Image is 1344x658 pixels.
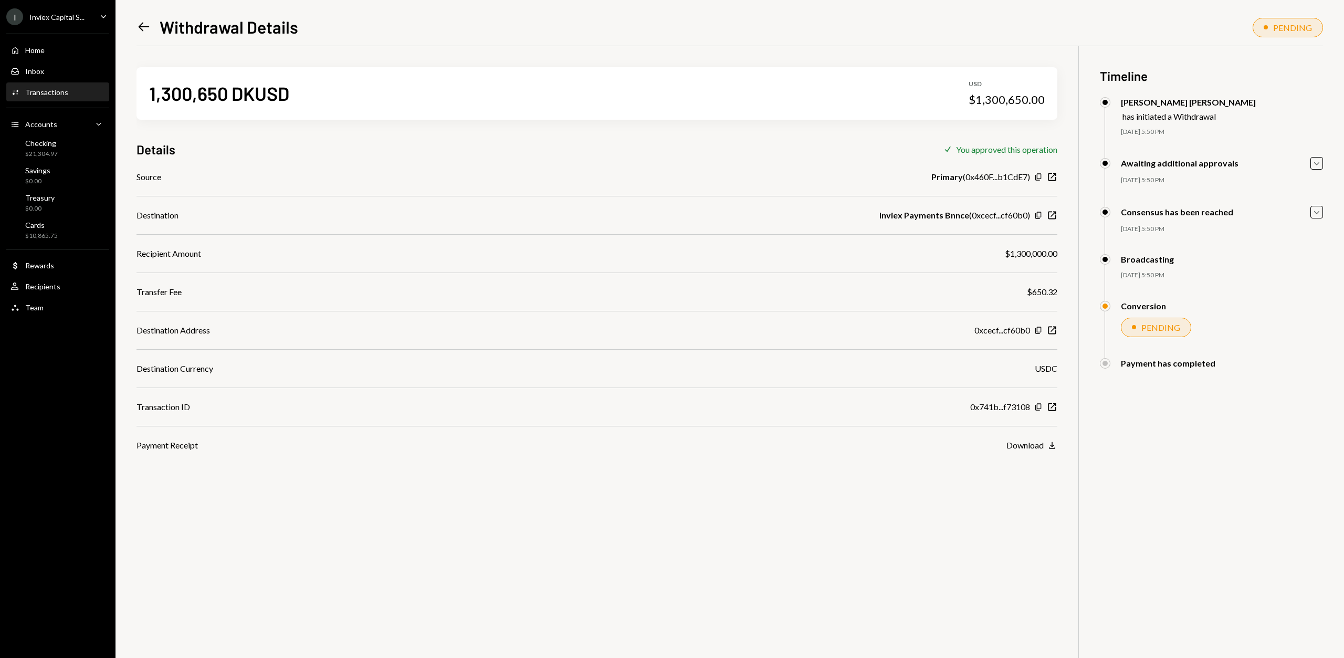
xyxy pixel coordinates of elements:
[974,324,1030,337] div: 0xcecf...cf60b0
[6,163,109,188] a: Savings$0.00
[931,171,963,183] b: Primary
[25,193,55,202] div: Treasury
[1121,225,1323,234] div: [DATE] 5:50 PM
[136,247,201,260] div: Recipient Amount
[136,286,182,298] div: Transfer Fee
[1005,247,1057,260] div: $1,300,000.00
[160,16,298,37] h1: Withdrawal Details
[6,217,109,243] a: Cards$10,865.75
[1121,271,1323,280] div: [DATE] 5:50 PM
[6,256,109,275] a: Rewards
[1122,111,1256,121] div: has initiated a Withdrawal
[25,166,50,175] div: Savings
[1121,158,1238,168] div: Awaiting additional approvals
[25,88,68,97] div: Transactions
[29,13,85,22] div: Inviex Capital S...
[25,221,58,229] div: Cards
[1035,362,1057,375] div: USDC
[25,282,60,291] div: Recipients
[25,303,44,312] div: Team
[25,67,44,76] div: Inbox
[1006,440,1057,452] button: Download
[25,139,58,148] div: Checking
[6,82,109,101] a: Transactions
[136,171,161,183] div: Source
[6,114,109,133] a: Accounts
[970,401,1030,413] div: 0x741b...f73108
[1121,358,1215,368] div: Payment has completed
[1027,286,1057,298] div: $650.32
[969,92,1045,107] div: $1,300,650.00
[6,40,109,59] a: Home
[1100,67,1323,85] h3: Timeline
[136,324,210,337] div: Destination Address
[1006,440,1044,450] div: Download
[1121,301,1166,311] div: Conversion
[1121,207,1233,217] div: Consensus has been reached
[6,8,23,25] div: I
[879,209,969,222] b: Inviex Payments Bnnce
[1121,176,1323,185] div: [DATE] 5:50 PM
[1121,254,1174,264] div: Broadcasting
[1121,97,1256,107] div: [PERSON_NAME] [PERSON_NAME]
[879,209,1030,222] div: ( 0xcecf...cf60b0 )
[931,171,1030,183] div: ( 0x460F...b1CdE7 )
[956,144,1057,154] div: You approved this operation
[25,232,58,241] div: $10,865.75
[1141,322,1180,332] div: PENDING
[6,190,109,215] a: Treasury$0.00
[136,439,198,452] div: Payment Receipt
[1273,23,1312,33] div: PENDING
[25,150,58,159] div: $21,304.97
[969,80,1045,89] div: USD
[6,298,109,317] a: Team
[25,46,45,55] div: Home
[136,362,213,375] div: Destination Currency
[6,277,109,296] a: Recipients
[6,135,109,161] a: Checking$21,304.97
[149,81,289,105] div: 1,300,650 DKUSD
[1121,128,1323,137] div: [DATE] 5:50 PM
[136,141,175,158] h3: Details
[136,401,190,413] div: Transaction ID
[25,120,57,129] div: Accounts
[6,61,109,80] a: Inbox
[25,177,50,186] div: $0.00
[25,204,55,213] div: $0.00
[25,261,54,270] div: Rewards
[136,209,178,222] div: Destination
